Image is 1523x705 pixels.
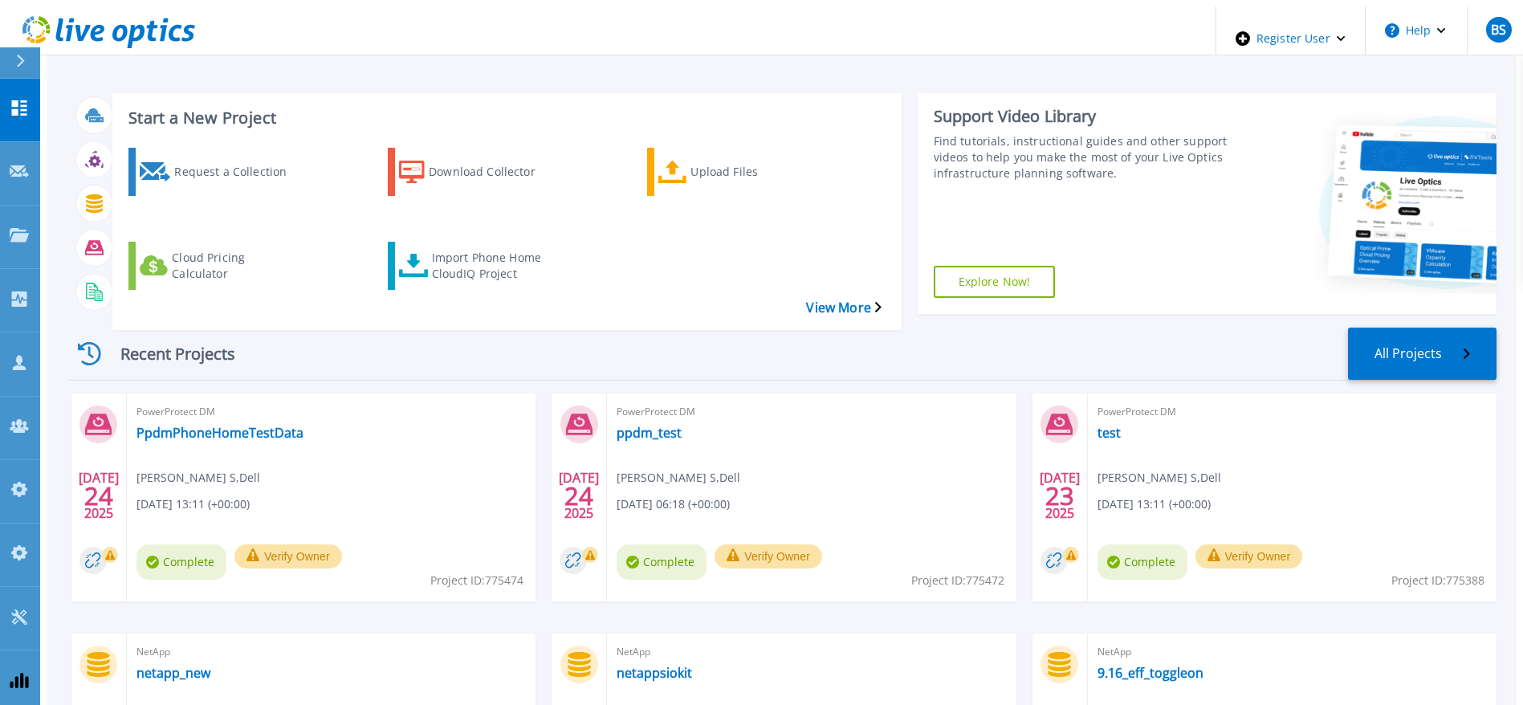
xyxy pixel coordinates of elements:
[617,425,682,441] a: ppdm_test
[690,152,819,192] div: Upload Files
[128,109,881,127] h3: Start a New Project
[1045,489,1074,503] span: 23
[1097,403,1487,421] span: PowerProtect DM
[136,403,526,421] span: PowerProtect DM
[1491,23,1506,36] span: BS
[430,572,523,589] span: Project ID: 775474
[617,665,692,681] a: netappsiokit
[617,469,740,487] span: [PERSON_NAME] S , Dell
[1097,425,1121,441] a: test
[564,489,593,503] span: 24
[136,425,303,441] a: PpdmPhoneHomeTestData
[128,242,323,290] a: Cloud Pricing Calculator
[1097,469,1221,487] span: [PERSON_NAME] S , Dell
[617,544,707,580] span: Complete
[617,403,1006,421] span: PowerProtect DM
[234,544,342,568] button: Verify Owner
[83,467,114,525] div: [DATE] 2025
[136,469,260,487] span: [PERSON_NAME] S , Dell
[429,152,557,192] div: Download Collector
[128,148,323,196] a: Request a Collection
[715,544,822,568] button: Verify Owner
[136,665,210,681] a: netapp_new
[136,495,250,513] span: [DATE] 13:11 (+00:00)
[934,106,1228,127] div: Support Video Library
[1366,6,1466,55] button: Help
[647,148,841,196] a: Upload Files
[432,246,560,286] div: Import Phone Home CloudIQ Project
[1097,495,1211,513] span: [DATE] 13:11 (+00:00)
[174,152,303,192] div: Request a Collection
[136,643,526,661] span: NetApp
[1391,572,1484,589] span: Project ID: 775388
[564,467,594,525] div: [DATE] 2025
[806,300,881,316] a: View More
[617,643,1006,661] span: NetApp
[934,133,1228,181] div: Find tutorials, instructional guides and other support videos to help you make the most of your L...
[1045,467,1075,525] div: [DATE] 2025
[1097,665,1203,681] a: 9.16_eff_toggleon
[1348,328,1497,380] a: All Projects
[911,572,1004,589] span: Project ID: 775472
[1097,544,1187,580] span: Complete
[84,489,113,503] span: 24
[1195,544,1303,568] button: Verify Owner
[934,266,1056,298] a: Explore Now!
[68,334,261,373] div: Recent Projects
[136,544,226,580] span: Complete
[1216,6,1365,71] div: Register User
[617,495,730,513] span: [DATE] 06:18 (+00:00)
[1097,643,1487,661] span: NetApp
[388,148,582,196] a: Download Collector
[172,246,300,286] div: Cloud Pricing Calculator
